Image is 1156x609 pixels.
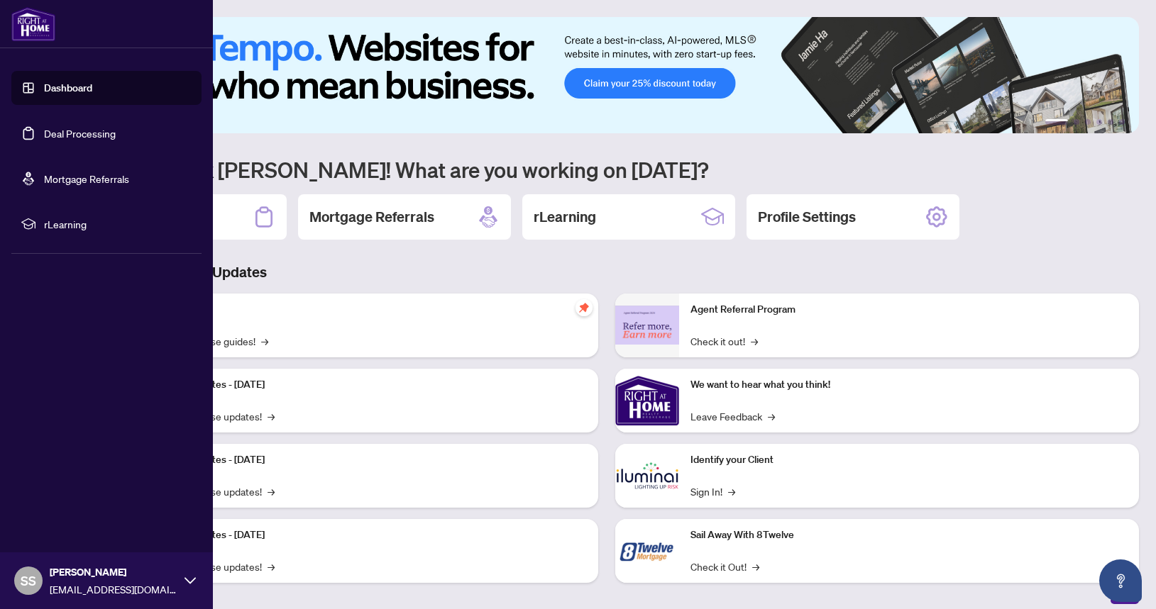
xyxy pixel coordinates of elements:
[149,377,587,393] p: Platform Updates - [DATE]
[1045,119,1068,125] button: 1
[768,408,775,424] span: →
[751,333,758,349] span: →
[309,207,434,227] h2: Mortgage Referrals
[149,452,587,468] p: Platform Updates - [DATE]
[261,333,268,349] span: →
[758,207,856,227] h2: Profile Settings
[268,408,275,424] span: →
[690,377,1128,393] p: We want to hear what you think!
[268,559,275,574] span: →
[728,484,735,499] span: →
[534,207,596,227] h2: rLearning
[149,302,587,318] p: Self-Help
[1096,119,1102,125] button: 4
[1108,119,1113,125] button: 5
[50,581,177,597] span: [EMAIL_ADDRESS][DOMAIN_NAME]
[576,299,593,316] span: pushpin
[690,302,1128,318] p: Agent Referral Program
[615,444,679,508] img: Identify your Client
[74,156,1139,183] h1: Welcome back [PERSON_NAME]! What are you working on [DATE]?
[44,127,116,140] a: Deal Processing
[690,333,758,349] a: Check it out!→
[21,571,36,591] span: SS
[690,559,759,574] a: Check it Out!→
[50,564,177,580] span: [PERSON_NAME]
[44,216,192,232] span: rLearning
[44,172,129,185] a: Mortgage Referrals
[615,306,679,345] img: Agent Referral Program
[1085,119,1091,125] button: 3
[44,82,92,94] a: Dashboard
[11,7,55,41] img: logo
[690,484,735,499] a: Sign In!→
[149,527,587,543] p: Platform Updates - [DATE]
[1099,559,1142,602] button: Open asap
[74,262,1139,282] h3: Brokerage & Industry Updates
[615,369,679,432] img: We want to hear what you think!
[268,484,275,499] span: →
[690,527,1128,543] p: Sail Away With 8Twelve
[752,559,759,574] span: →
[690,408,775,424] a: Leave Feedback→
[615,519,679,583] img: Sail Away With 8Twelve
[1119,119,1125,125] button: 6
[1074,119,1079,125] button: 2
[690,452,1128,468] p: Identify your Client
[74,17,1139,133] img: Slide 0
